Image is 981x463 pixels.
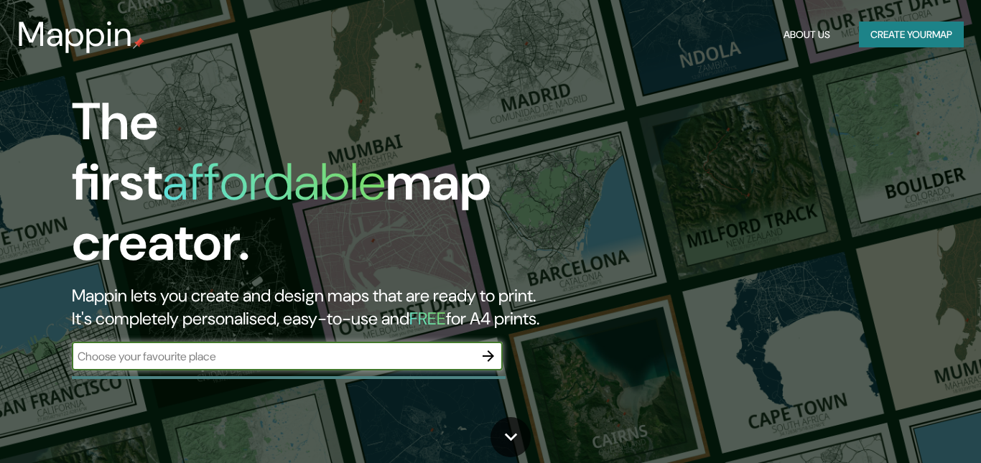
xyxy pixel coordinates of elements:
h2: Mappin lets you create and design maps that are ready to print. It's completely personalised, eas... [72,284,562,330]
input: Choose your favourite place [72,348,474,365]
h5: FREE [409,307,446,329]
img: mappin-pin [133,37,144,49]
button: Create yourmap [859,22,964,48]
iframe: Help widget launcher [853,407,965,447]
button: About Us [778,22,836,48]
h1: The first map creator. [72,92,562,284]
h3: Mappin [17,14,133,55]
h1: affordable [162,149,386,215]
